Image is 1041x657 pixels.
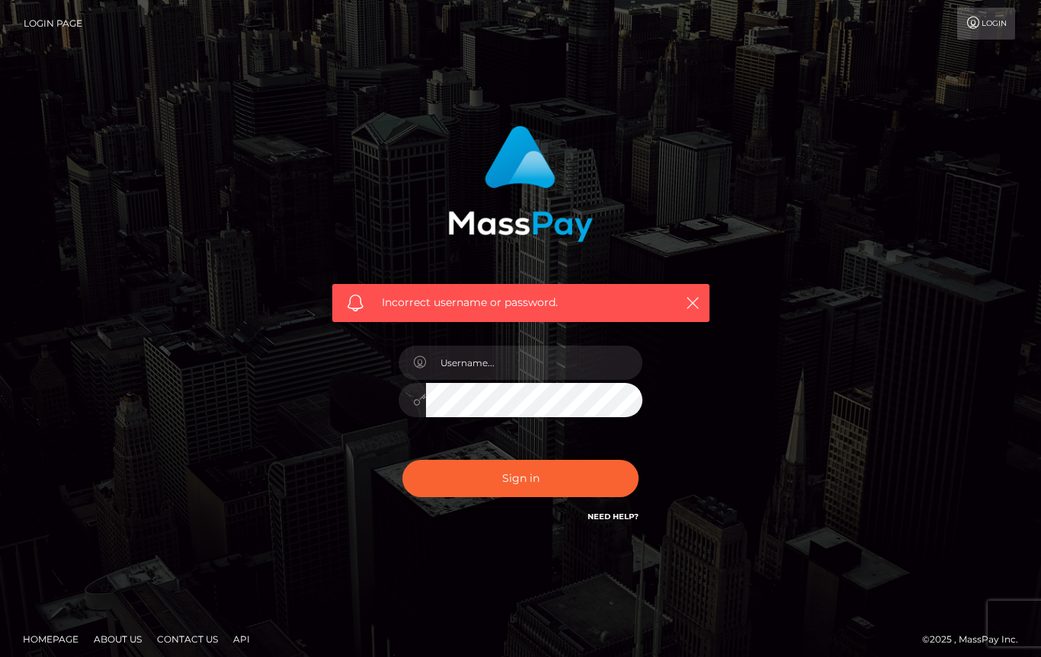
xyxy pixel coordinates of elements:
a: Homepage [17,627,85,651]
div: © 2025 , MassPay Inc. [922,631,1030,648]
span: Incorrect username or password. [382,295,660,311]
a: Login [957,8,1015,40]
a: Login Page [24,8,82,40]
button: Sign in [402,460,639,497]
a: About Us [88,627,148,651]
a: Need Help? [588,512,639,521]
a: API [227,627,256,651]
a: Contact Us [151,627,224,651]
input: Username... [426,346,642,380]
img: MassPay Login [448,126,593,242]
